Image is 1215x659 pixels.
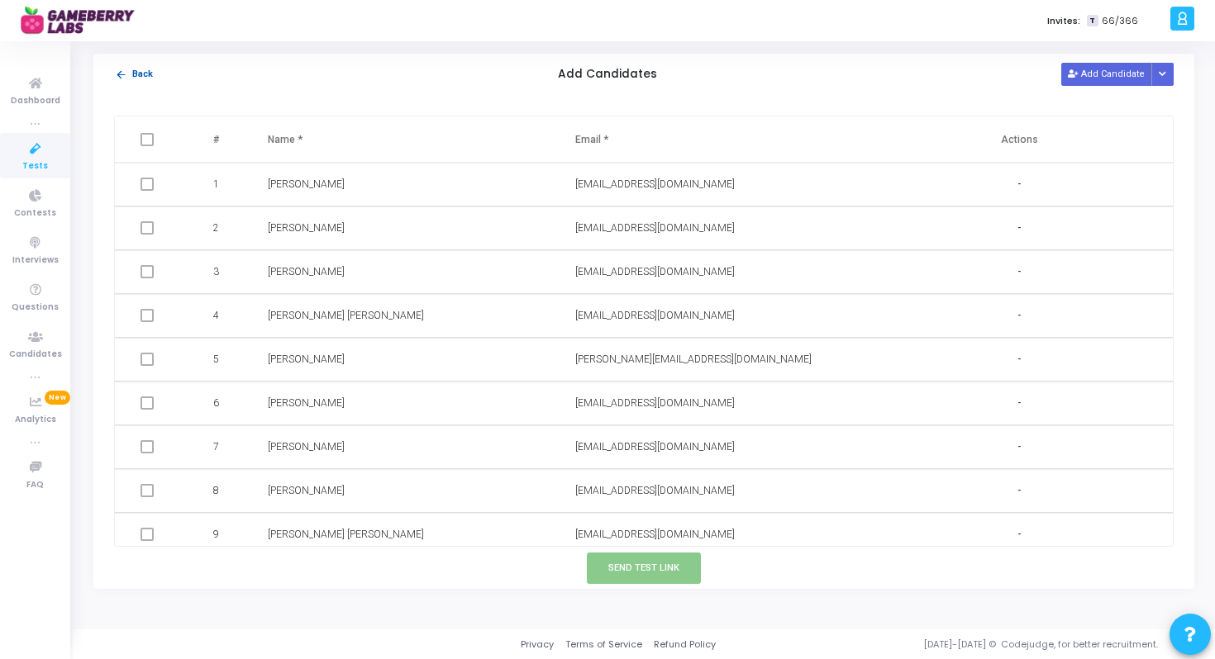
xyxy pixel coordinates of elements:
[575,353,812,365] span: [PERSON_NAME][EMAIL_ADDRESS][DOMAIN_NAME]
[268,266,345,277] span: [PERSON_NAME]
[575,178,735,190] span: [EMAIL_ADDRESS][DOMAIN_NAME]
[575,485,735,496] span: [EMAIL_ADDRESS][DOMAIN_NAME]
[1047,14,1080,28] label: Invites:
[268,310,424,321] span: [PERSON_NAME] [PERSON_NAME]
[22,159,48,173] span: Tests
[213,527,219,542] span: 9
[268,485,345,496] span: [PERSON_NAME]
[559,116,866,163] th: Email *
[213,264,219,279] span: 3
[213,220,219,235] span: 2
[213,396,219,410] span: 6
[21,4,145,37] img: logo
[213,177,219,192] span: 1
[1151,63,1174,85] div: Button group with nested dropdown
[26,478,44,492] span: FAQ
[575,529,735,540] span: [EMAIL_ADDRESS][DOMAIN_NAME]
[558,68,657,82] h5: Add Candidates
[1017,309,1021,323] span: -
[12,254,59,268] span: Interviews
[268,222,345,234] span: [PERSON_NAME]
[14,206,56,220] span: Contests
[268,441,345,453] span: [PERSON_NAME]
[1017,221,1021,235] span: -
[213,439,219,454] span: 7
[213,308,219,323] span: 4
[213,352,219,367] span: 5
[1017,440,1021,454] span: -
[575,266,735,277] span: [EMAIL_ADDRESS][DOMAIN_NAME]
[268,529,424,540] span: [PERSON_NAME] [PERSON_NAME]
[521,638,554,652] a: Privacy
[1087,15,1098,27] span: T
[114,67,154,83] button: Back
[1017,265,1021,279] span: -
[575,222,735,234] span: [EMAIL_ADDRESS][DOMAIN_NAME]
[213,483,219,498] span: 8
[575,397,735,409] span: [EMAIL_ADDRESS][DOMAIN_NAME]
[1017,396,1021,410] span: -
[716,638,1194,652] div: [DATE]-[DATE] © Codejudge, for better recruitment.
[1017,353,1021,367] span: -
[565,638,642,652] a: Terms of Service
[268,397,345,409] span: [PERSON_NAME]
[1017,178,1021,192] span: -
[268,178,345,190] span: [PERSON_NAME]
[183,116,252,163] th: #
[1017,484,1021,498] span: -
[587,552,701,583] button: Send Test Link
[1102,14,1138,28] span: 66/366
[1017,528,1021,542] span: -
[45,391,70,405] span: New
[654,638,716,652] a: Refund Policy
[268,353,345,365] span: [PERSON_NAME]
[9,348,62,362] span: Candidates
[575,441,735,453] span: [EMAIL_ADDRESS][DOMAIN_NAME]
[251,116,559,163] th: Name *
[865,116,1173,163] th: Actions
[1061,63,1152,85] button: Add Candidate
[15,413,56,427] span: Analytics
[115,69,127,81] mat-icon: arrow_back
[575,310,735,321] span: [EMAIL_ADDRESS][DOMAIN_NAME]
[11,94,60,108] span: Dashboard
[12,301,59,315] span: Questions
